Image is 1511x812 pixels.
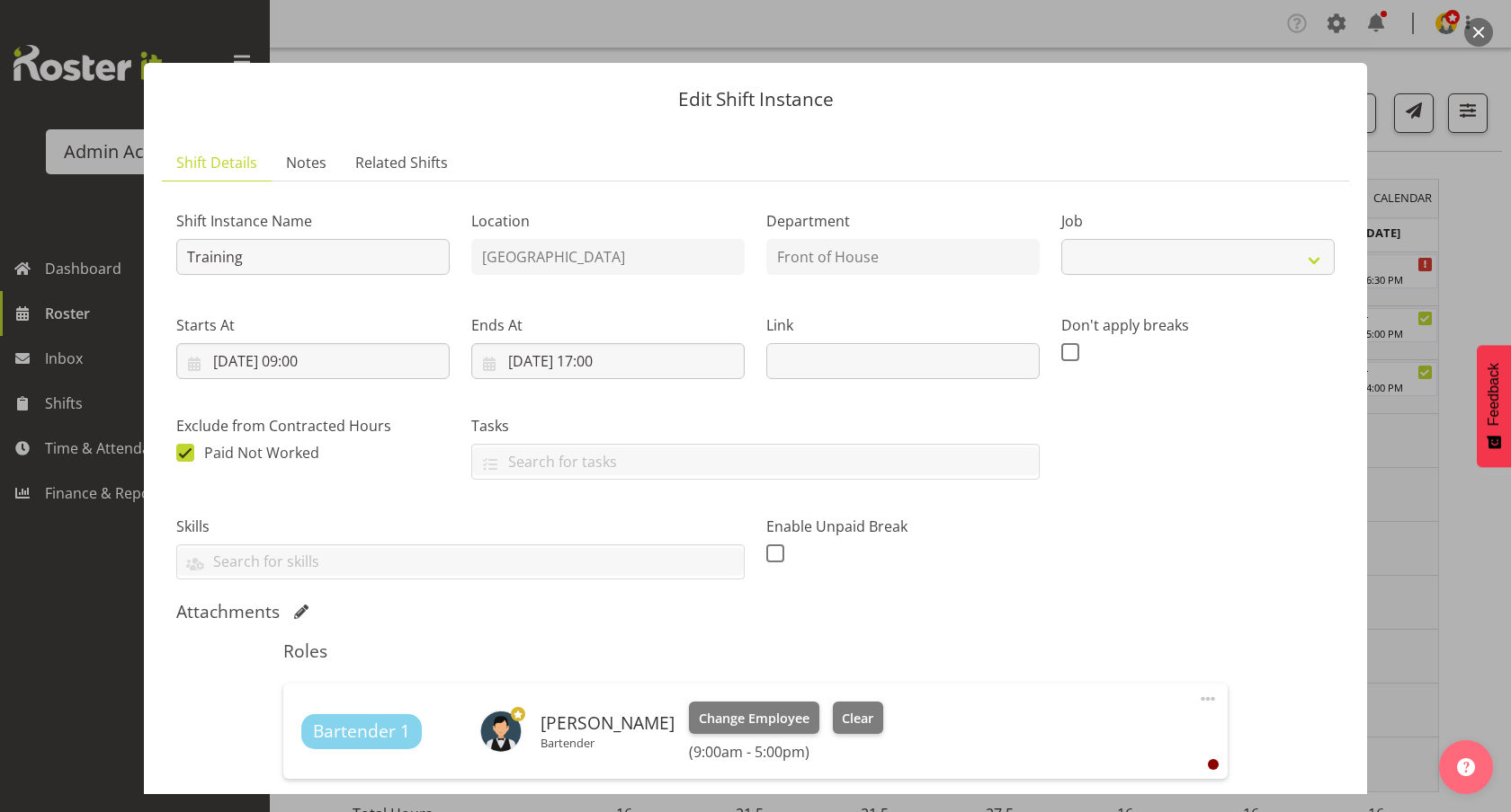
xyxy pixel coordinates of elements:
span: Paid Not Worked [204,443,319,463]
h5: Roles [283,640,1227,662]
button: Change Employee [689,702,819,734]
p: Bartender [541,736,675,750]
label: Tasks [471,415,1040,437]
span: Clear [842,709,873,728]
label: Don't apply breaks [1061,314,1335,336]
h6: [PERSON_NAME] [541,713,675,733]
label: Skills [176,516,745,537]
label: Location [471,210,745,232]
input: Click to select... [176,343,450,379]
input: Shift Instance Name [176,239,450,275]
h5: Attachments [176,601,280,622]
label: Enable Unpaid Break [766,516,1040,537]
input: Search for skills [177,548,744,576]
span: Shift Details [176,152,257,173]
label: Ends At [471,314,745,336]
input: Search for tasks [472,447,1039,475]
label: Link [766,314,1040,336]
span: Bartender 1 [313,719,410,745]
label: Job [1061,210,1335,232]
label: Shift Instance Name [176,210,450,232]
button: Clear [833,702,884,734]
label: Department [766,210,1040,232]
p: Edit Shift Instance [162,90,1349,109]
span: Related Shifts [355,152,448,173]
span: Feedback [1486,363,1502,426]
input: Click to select... [471,343,745,379]
label: Exclude from Contracted Hours [176,415,450,437]
img: wu-kevin5aaed71ed01d5805973613cd15694a89.png [479,710,523,753]
span: Change Employee [699,709,809,728]
button: Feedback - Show survey [1477,345,1511,467]
div: User is clocked out [1208,759,1219,770]
h6: (9:00am - 5:00pm) [689,743,883,761]
img: help-xxl-2.png [1457,758,1475,776]
label: Starts At [176,314,450,336]
span: Notes [286,152,326,173]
